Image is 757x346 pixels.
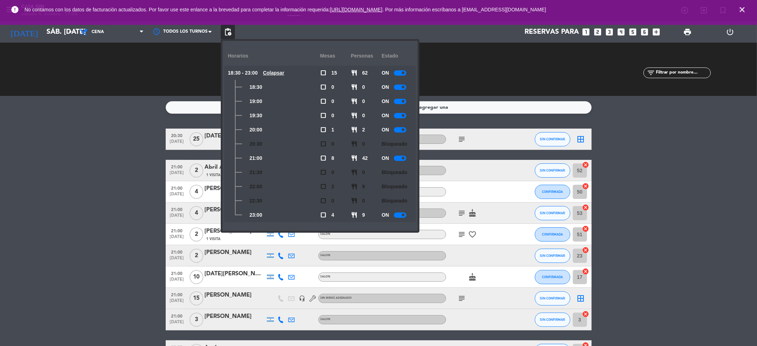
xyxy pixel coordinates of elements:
span: check_box_outline_blank [320,126,327,133]
button: SIN CONFIRMAR [535,291,570,306]
span: 0 [331,197,334,205]
i: looks_4 [617,27,626,37]
span: 4 [331,211,334,219]
span: 8 [331,154,334,162]
span: SIN CONFIRMAR [540,168,565,172]
span: restaurant [351,98,357,104]
span: check_box_outline_blank [320,198,327,204]
u: Colapsar [263,70,284,76]
div: LOG OUT [709,21,752,43]
span: check_box_outline_blank [320,141,327,147]
span: 9 [362,183,365,191]
span: 0 [362,168,365,177]
span: 9 [362,211,365,219]
i: cancel [582,268,589,275]
span: 10 [190,270,203,284]
div: [PERSON_NAME] [205,291,265,300]
span: Sin menú asignado [320,297,352,299]
i: cancel [582,204,589,211]
span: ON [382,211,389,219]
i: looks_3 [605,27,614,37]
span: check_box_outline_blank [320,70,327,76]
i: cake [468,209,477,217]
span: 23:00 [249,211,262,219]
span: check_box_outline_blank [320,212,327,218]
span: 15 [190,291,203,306]
i: border_all [577,135,585,144]
span: check_box_outline_blank [320,84,327,90]
span: 20:00 [249,126,262,134]
input: Filtrar por nombre... [655,69,711,77]
span: [DATE] [168,234,186,243]
span: 2 [190,163,203,178]
span: 2 [331,183,334,191]
span: ON [382,126,389,134]
span: 21:00 [168,226,186,234]
span: 0 [331,168,334,177]
span: ON [382,83,389,91]
button: SIN CONFIRMAR [535,313,570,327]
span: [DATE] [168,298,186,307]
span: 19:00 [249,97,262,106]
span: restaurant [351,126,357,133]
span: 1 [331,126,334,134]
span: 21:00 [168,162,186,171]
button: SIN CONFIRMAR [535,249,570,263]
span: restaurant [351,70,357,76]
span: restaurant [351,212,357,218]
span: Bloqueado [382,183,407,191]
span: [DATE] [168,213,186,221]
div: [PERSON_NAME] [205,248,265,257]
i: looks_6 [640,27,649,37]
span: Cena [92,29,104,34]
i: subject [458,230,466,239]
span: 20:30 [249,140,262,148]
span: Reservas para [525,28,579,36]
span: SIN CONFIRMAR [540,296,565,300]
a: . Por más información escríbanos a [EMAIL_ADDRESS][DOMAIN_NAME] [383,7,546,12]
a: [URL][DOMAIN_NAME] [330,7,383,12]
span: 1 Visita [207,236,221,242]
i: arrow_drop_down [66,28,75,36]
span: 25 [190,132,203,146]
span: 2 [190,249,203,263]
button: SIN CONFIRMAR [535,163,570,178]
span: 62 [362,69,368,77]
i: cancel [582,225,589,232]
i: add_box [652,27,661,37]
span: 4 [190,185,203,199]
span: 2 [362,126,365,134]
i: [DATE] [5,24,43,40]
div: [PERSON_NAME] [205,312,265,321]
span: SALON [320,233,331,236]
i: close [738,5,746,14]
div: personas [351,46,382,66]
span: restaurant [351,112,357,119]
span: restaurant [351,169,357,175]
span: 0 [362,83,365,91]
span: SALON [320,254,331,257]
span: [DATE] [168,139,186,147]
span: Bloqueado [382,197,407,205]
span: [DATE] [168,320,186,328]
span: 21:00 [168,248,186,256]
span: 21:30 [249,168,262,177]
span: 0 [362,197,365,205]
button: CONFIRMADA [535,185,570,199]
span: 15 [331,69,337,77]
span: Bloqueado [382,140,407,148]
i: cake [468,273,477,281]
div: Mesas [320,46,351,66]
span: 0 [331,112,334,120]
span: restaurant [351,155,357,161]
span: 2 [190,227,203,242]
span: 21:00 [168,290,186,298]
span: ON [382,97,389,106]
i: looks_5 [629,27,638,37]
span: check_box_outline_blank [320,183,327,190]
span: pending_actions [224,28,232,36]
div: Estado [382,46,412,66]
span: SIN CONFIRMAR [540,137,565,141]
i: favorite_border [468,230,477,239]
button: SIN CONFIRMAR [535,206,570,220]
